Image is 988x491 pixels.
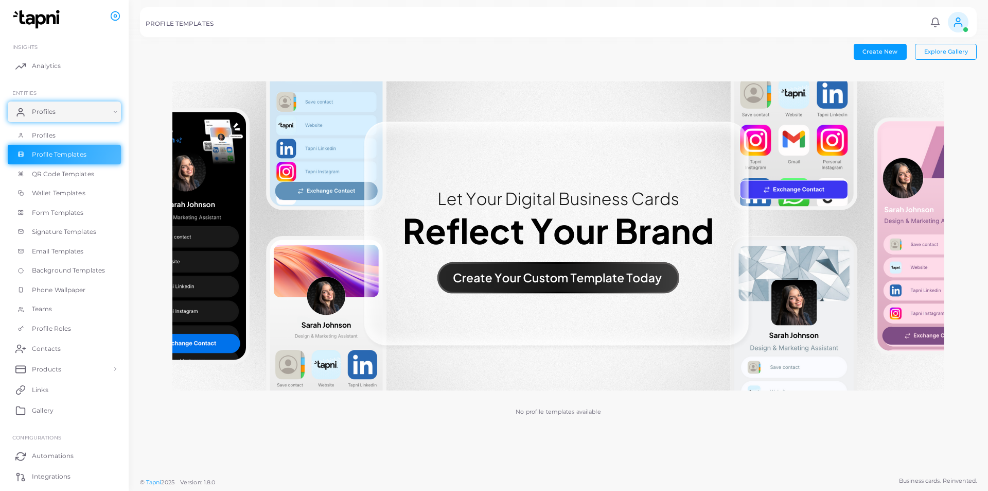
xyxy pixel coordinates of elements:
[32,344,61,353] span: Contacts
[8,101,121,122] a: Profiles
[8,242,121,261] a: Email Templates
[8,222,121,242] a: Signature Templates
[8,203,121,223] a: Form Templates
[172,81,944,391] img: No profile templates
[32,365,61,374] span: Products
[32,451,74,461] span: Automations
[140,478,215,487] span: ©
[32,247,84,256] span: Email Templates
[8,299,121,319] a: Teams
[12,90,37,96] span: ENTITIES
[146,479,162,486] a: Tapni
[8,379,121,400] a: Links
[8,400,121,420] a: Gallery
[32,304,52,314] span: Teams
[32,208,84,217] span: Form Templates
[32,227,96,236] span: Signature Templates
[8,164,121,184] a: QR Code Templates
[924,48,968,55] span: Explore Gallery
[32,189,85,198] span: Wallet Templates
[32,385,48,395] span: Links
[180,479,216,486] span: Version: 1.8.0
[12,44,38,50] span: INSIGHTS
[32,266,105,275] span: Background Templates
[32,107,56,116] span: Profiles
[8,359,121,379] a: Products
[8,145,121,164] a: Profile Templates
[8,56,121,76] a: Analytics
[32,285,86,295] span: Phone Wallpaper
[8,183,121,203] a: Wallet Templates
[8,126,121,145] a: Profiles
[8,466,121,487] a: Integrations
[8,280,121,300] a: Phone Wallpaper
[516,408,601,416] p: No profile templates available
[9,10,66,29] img: logo
[32,324,71,333] span: Profile Roles
[146,20,214,27] h5: PROFILE TEMPLATES
[161,478,174,487] span: 2025
[32,170,94,179] span: QR Code Templates
[8,446,121,466] a: Automations
[915,44,977,59] button: Explore Gallery
[32,406,54,415] span: Gallery
[8,338,121,359] a: Contacts
[862,48,897,55] span: Create New
[8,261,121,280] a: Background Templates
[32,150,86,159] span: Profile Templates
[12,434,61,441] span: Configurations
[8,319,121,338] a: Profile Roles
[32,131,56,140] span: Profiles
[899,477,977,485] span: Business cards. Reinvented.
[32,472,70,481] span: Integrations
[32,61,61,71] span: Analytics
[854,44,907,59] button: Create New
